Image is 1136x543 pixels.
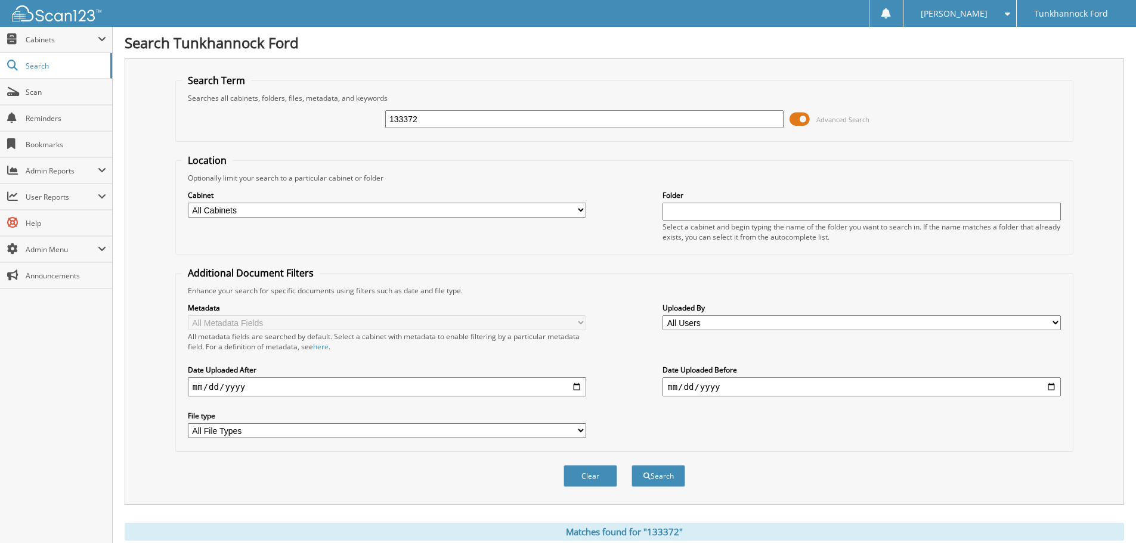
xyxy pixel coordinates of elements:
[182,266,320,280] legend: Additional Document Filters
[188,365,586,375] label: Date Uploaded After
[188,331,586,352] div: All metadata fields are searched by default. Select a cabinet with metadata to enable filtering b...
[26,192,98,202] span: User Reports
[182,286,1067,296] div: Enhance your search for specific documents using filters such as date and file type.
[182,154,233,167] legend: Location
[313,342,329,352] a: here
[188,303,586,313] label: Metadata
[663,377,1061,396] input: end
[663,365,1061,375] label: Date Uploaded Before
[188,411,586,421] label: File type
[663,222,1061,242] div: Select a cabinet and begin typing the name of the folder you want to search in. If the name match...
[182,93,1067,103] div: Searches all cabinets, folders, files, metadata, and keywords
[816,115,869,124] span: Advanced Search
[663,303,1061,313] label: Uploaded By
[26,61,104,71] span: Search
[564,465,617,487] button: Clear
[188,377,586,396] input: start
[26,271,106,281] span: Announcements
[26,244,98,255] span: Admin Menu
[26,139,106,150] span: Bookmarks
[663,190,1061,200] label: Folder
[125,33,1124,52] h1: Search Tunkhannock Ford
[26,87,106,97] span: Scan
[26,166,98,176] span: Admin Reports
[26,35,98,45] span: Cabinets
[26,113,106,123] span: Reminders
[182,173,1067,183] div: Optionally limit your search to a particular cabinet or folder
[26,218,106,228] span: Help
[188,190,586,200] label: Cabinet
[125,523,1124,541] div: Matches found for "133372"
[182,74,251,87] legend: Search Term
[1034,10,1108,17] span: Tunkhannock Ford
[12,5,101,21] img: scan123-logo-white.svg
[921,10,988,17] span: [PERSON_NAME]
[632,465,685,487] button: Search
